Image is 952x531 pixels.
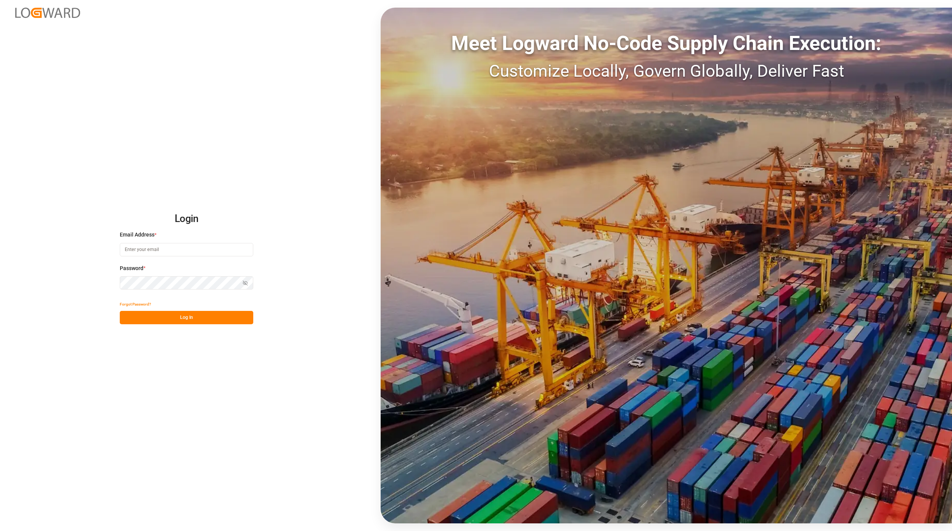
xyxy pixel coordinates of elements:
[120,243,253,256] input: Enter your email
[120,311,253,324] button: Log In
[120,207,253,231] h2: Login
[381,29,952,58] div: Meet Logward No-Code Supply Chain Execution:
[15,8,80,18] img: Logward_new_orange.png
[120,264,143,272] span: Password
[120,298,151,311] button: Forgot Password?
[381,58,952,84] div: Customize Locally, Govern Globally, Deliver Fast
[120,231,154,239] span: Email Address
